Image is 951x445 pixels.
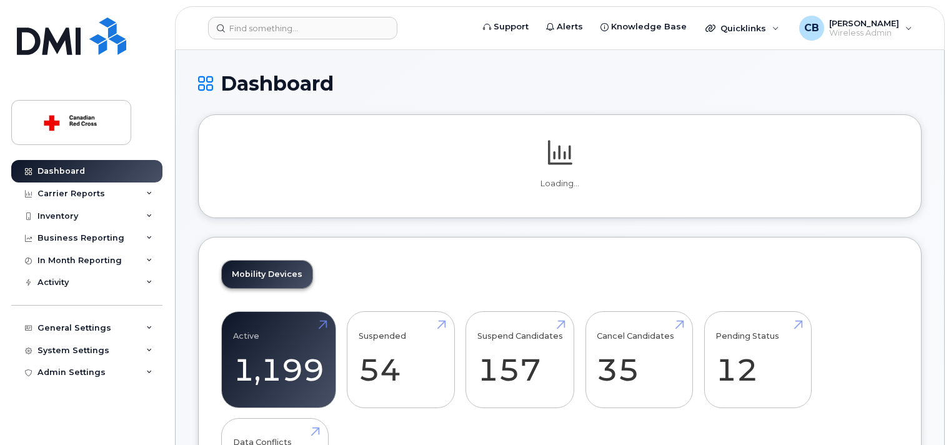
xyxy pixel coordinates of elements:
[359,319,443,401] a: Suspended 54
[198,72,922,94] h1: Dashboard
[597,319,681,401] a: Cancel Candidates 35
[222,261,312,288] a: Mobility Devices
[233,319,324,401] a: Active 1,199
[477,319,563,401] a: Suspend Candidates 157
[715,319,800,401] a: Pending Status 12
[221,178,899,189] p: Loading...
